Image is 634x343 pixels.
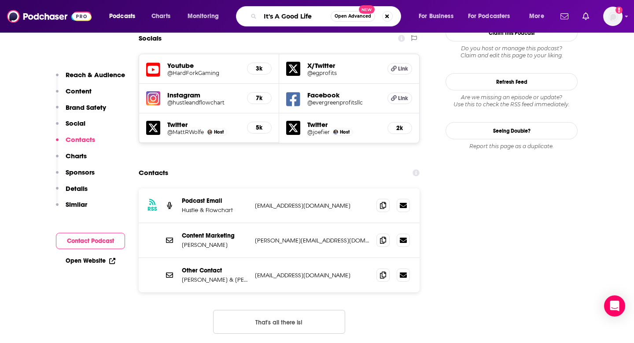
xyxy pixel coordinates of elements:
[146,9,176,23] a: Charts
[66,184,88,193] p: Details
[446,122,578,139] a: Seeing Double?
[604,295,625,317] div: Open Intercom Messenger
[214,129,224,135] span: Host
[56,200,87,216] button: Similar
[182,276,248,283] p: [PERSON_NAME] & [PERSON_NAME]
[167,99,240,106] a: @hustleandflowchart
[109,10,135,22] span: Podcasts
[387,63,412,75] a: Link
[468,10,510,22] span: For Podcasters
[335,14,371,19] span: Open Advanced
[603,7,623,26] span: Logged in as abirchfield
[254,65,264,72] h5: 3k
[359,5,375,14] span: New
[56,168,95,184] button: Sponsors
[255,237,369,244] p: [PERSON_NAME][EMAIL_ADDRESS][DOMAIN_NAME]
[66,103,106,112] p: Brand Safety
[56,71,125,87] button: Reach & Audience
[254,124,264,131] h5: 5k
[413,9,464,23] button: open menu
[579,9,593,24] a: Show notifications dropdown
[446,143,578,150] div: Report this page as a duplicate.
[66,87,92,95] p: Content
[66,200,87,209] p: Similar
[307,70,380,76] a: @egprofits
[398,65,408,72] span: Link
[66,119,85,127] p: Social
[56,135,95,152] button: Contacts
[446,73,578,90] button: Refresh Feed
[167,120,240,129] h5: Twitter
[244,6,409,26] div: Search podcasts, credits, & more...
[56,152,87,168] button: Charts
[398,95,408,102] span: Link
[446,94,578,108] div: Are we missing an episode or update? Use this to check the RSS feed immediately.
[167,129,204,135] a: @MattRWolfe
[260,9,331,23] input: Search podcasts, credits, & more...
[56,103,106,119] button: Brand Safety
[167,91,240,99] h5: Instagram
[167,61,240,70] h5: Youtube
[331,11,375,22] button: Open AdvancedNew
[616,7,623,14] svg: Add a profile image
[307,61,380,70] h5: X/Twitter
[151,10,170,22] span: Charts
[146,91,160,105] img: iconImage
[207,130,212,134] img: Matt Wolfe
[56,119,85,135] button: Social
[446,45,578,52] span: Do you host or manage this podcast?
[603,7,623,26] button: Show profile menu
[66,168,95,176] p: Sponsors
[181,9,230,23] button: open menu
[182,232,248,239] p: Content Marketing
[340,129,350,135] span: Host
[147,205,157,213] h3: RSS
[66,71,125,79] p: Reach & Audience
[167,70,240,76] a: @HardForkGaming
[419,10,453,22] span: For Business
[557,9,572,24] a: Show notifications dropdown
[529,10,544,22] span: More
[182,241,248,249] p: [PERSON_NAME]
[603,7,623,26] img: User Profile
[307,120,380,129] h5: Twitter
[333,130,338,134] img: Joe Fier
[56,87,92,103] button: Content
[56,184,88,201] button: Details
[307,99,380,106] a: @evergreenprofitsllc
[255,272,369,279] p: [EMAIL_ADDRESS][DOMAIN_NAME]
[523,9,555,23] button: open menu
[7,8,92,25] img: Podchaser - Follow, Share and Rate Podcasts
[182,267,248,274] p: Other Contact
[446,24,578,41] button: Claim This Podcast
[139,30,162,47] h2: Socials
[462,9,523,23] button: open menu
[103,9,147,23] button: open menu
[66,135,95,144] p: Contacts
[56,233,125,249] button: Contact Podcast
[139,164,168,181] h2: Contacts
[307,129,330,135] a: @joefier
[66,257,115,265] a: Open Website
[182,206,248,214] p: Hustle & Flowchart
[182,197,248,205] p: Podcast Email
[254,94,264,102] h5: 7k
[66,152,87,160] p: Charts
[395,124,405,132] h5: 2k
[213,310,345,334] button: Nothing here.
[307,91,380,99] h5: Facebook
[255,202,369,209] p: [EMAIL_ADDRESS][DOMAIN_NAME]
[446,45,578,59] div: Claim and edit this page to your liking.
[188,10,219,22] span: Monitoring
[387,93,412,104] a: Link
